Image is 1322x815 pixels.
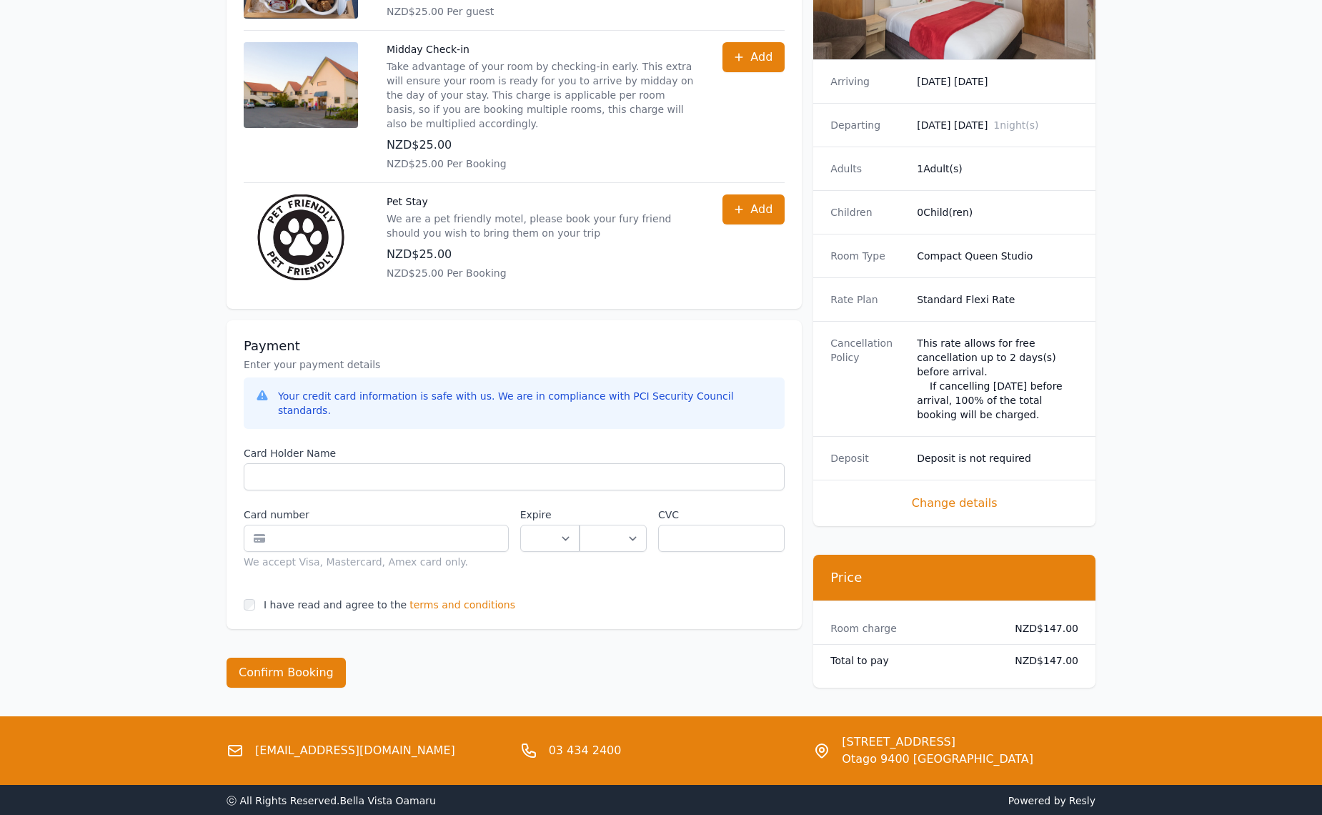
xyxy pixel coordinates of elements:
div: Your credit card information is safe with us. We are in compliance with PCI Security Council stan... [278,389,773,418]
dt: Room Type [830,249,905,263]
dt: Children [830,205,905,219]
dd: Standard Flexi Rate [917,292,1078,307]
div: We accept Visa, Mastercard, Amex card only. [244,555,509,569]
label: Expire [520,508,580,522]
span: Add [750,49,772,66]
p: NZD$25.00 [387,246,694,263]
dt: Cancellation Policy [830,336,905,422]
p: Midday Check-in [387,42,694,56]
dt: Total to pay [830,653,992,668]
img: Midday Check-in [244,42,358,128]
label: I have read and agree to the [264,599,407,611]
label: . [580,508,647,522]
dd: [DATE] [DATE] [917,74,1078,89]
dt: Deposit [830,451,905,465]
span: ⓒ All Rights Reserved. Bella Vista Oamaru [227,795,436,806]
span: Otago 9400 [GEOGRAPHIC_DATA] [842,751,1033,768]
span: Change details [830,495,1078,512]
button: Add [722,194,785,224]
p: Pet Stay [387,194,694,209]
button: Confirm Booking [227,658,346,688]
dt: Departing [830,118,905,132]
p: Enter your payment details [244,357,785,372]
label: CVC [658,508,785,522]
dd: 1 Adult(s) [917,162,1078,176]
img: Pet Stay [244,194,358,280]
p: We are a pet friendly motel, please book your fury friend should you wish to bring them on your trip [387,212,694,240]
button: Add [722,42,785,72]
p: NZD$25.00 [387,137,694,154]
dd: 0 Child(ren) [917,205,1078,219]
span: Add [750,201,772,218]
dt: Room charge [830,621,992,636]
p: Take advantage of your room by checking-in early. This extra will ensure your room is ready for y... [387,59,694,131]
dd: NZD$147.00 [1003,621,1078,636]
span: 1 night(s) [993,119,1038,131]
span: terms and conditions [409,598,515,612]
span: Powered by [667,794,1095,808]
label: Card number [244,508,509,522]
dt: Rate Plan [830,292,905,307]
dt: Arriving [830,74,905,89]
dd: Compact Queen Studio [917,249,1078,263]
label: Card Holder Name [244,446,785,460]
h3: Price [830,569,1078,586]
a: Resly [1069,795,1095,806]
p: NZD$25.00 Per Booking [387,157,694,171]
dd: Deposit is not required [917,451,1078,465]
h3: Payment [244,337,785,355]
dd: [DATE] [DATE] [917,118,1078,132]
p: NZD$25.00 Per guest [387,4,694,19]
dd: NZD$147.00 [1003,653,1078,668]
p: NZD$25.00 Per Booking [387,266,694,280]
div: This rate allows for free cancellation up to 2 days(s) before arrival. If cancelling [DATE] befor... [917,336,1078,422]
a: [EMAIL_ADDRESS][DOMAIN_NAME] [255,742,455,759]
dt: Adults [830,162,905,176]
span: [STREET_ADDRESS] [842,733,1033,751]
a: 03 434 2400 [549,742,622,759]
